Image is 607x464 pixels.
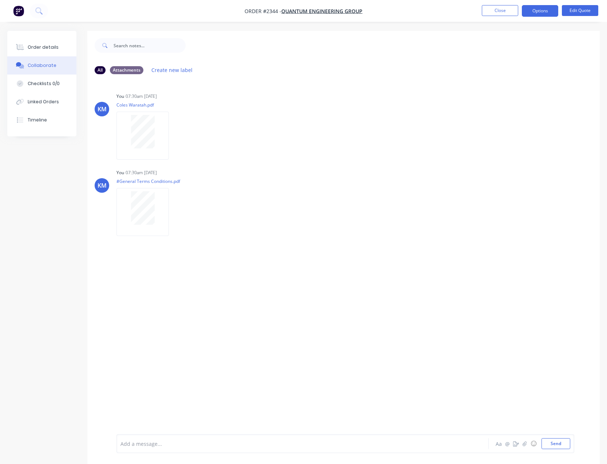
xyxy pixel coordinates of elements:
img: Factory [13,5,24,16]
p: #General Terms Conditions.pdf [116,178,180,184]
div: Collaborate [28,62,56,69]
button: Checklists 0/0 [7,75,76,93]
span: Order #2344 - [245,8,281,15]
button: Create new label [148,65,197,75]
div: Linked Orders [28,99,59,105]
button: Order details [7,38,76,56]
div: All [95,66,106,74]
div: Timeline [28,117,47,123]
div: Checklists 0/0 [28,80,60,87]
a: Quantum Engineering Group [281,8,362,15]
button: @ [503,439,512,448]
div: Order details [28,44,59,51]
button: Close [482,5,518,16]
div: You [116,93,124,100]
div: You [116,169,124,176]
input: Search notes... [114,38,186,53]
button: Send [541,438,570,449]
button: Collaborate [7,56,76,75]
button: Linked Orders [7,93,76,111]
button: Timeline [7,111,76,129]
button: Options [522,5,558,17]
div: KM [98,105,107,113]
div: Attachments [110,66,143,74]
div: 07:30am [DATE] [126,93,157,100]
button: ☺ [529,439,538,448]
p: Coles Waratah.pdf [116,102,176,108]
div: 07:30am [DATE] [126,169,157,176]
div: KM [98,181,107,190]
button: Aa [494,439,503,448]
button: Edit Quote [562,5,598,16]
